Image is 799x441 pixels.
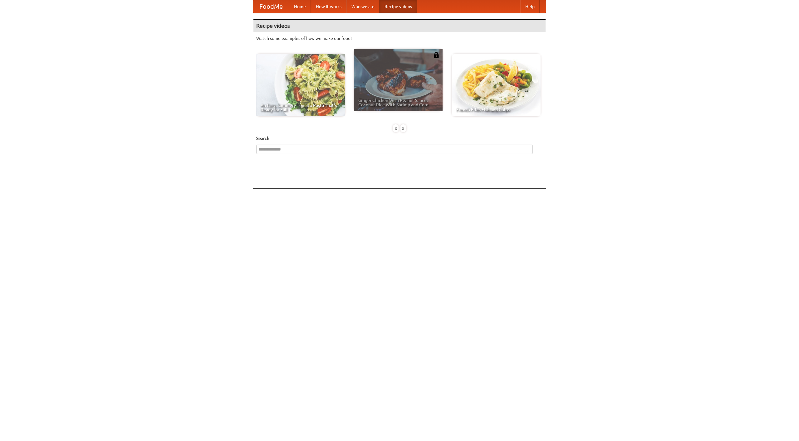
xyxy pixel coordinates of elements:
[256,35,543,41] p: Watch some examples of how we make our food!
[261,103,341,112] span: An Easy, Summery Tomato Pasta That's Ready for Fall
[256,135,543,141] h5: Search
[311,0,346,13] a: How it works
[253,20,546,32] h4: Recipe videos
[520,0,540,13] a: Help
[346,0,380,13] a: Who we are
[380,0,417,13] a: Recipe videos
[400,124,406,132] div: »
[393,124,399,132] div: «
[452,54,541,116] a: French Fries Fish and Chips
[456,108,536,112] span: French Fries Fish and Chips
[256,54,345,116] a: An Easy, Summery Tomato Pasta That's Ready for Fall
[253,0,289,13] a: FoodMe
[433,52,439,58] img: 483408.png
[289,0,311,13] a: Home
